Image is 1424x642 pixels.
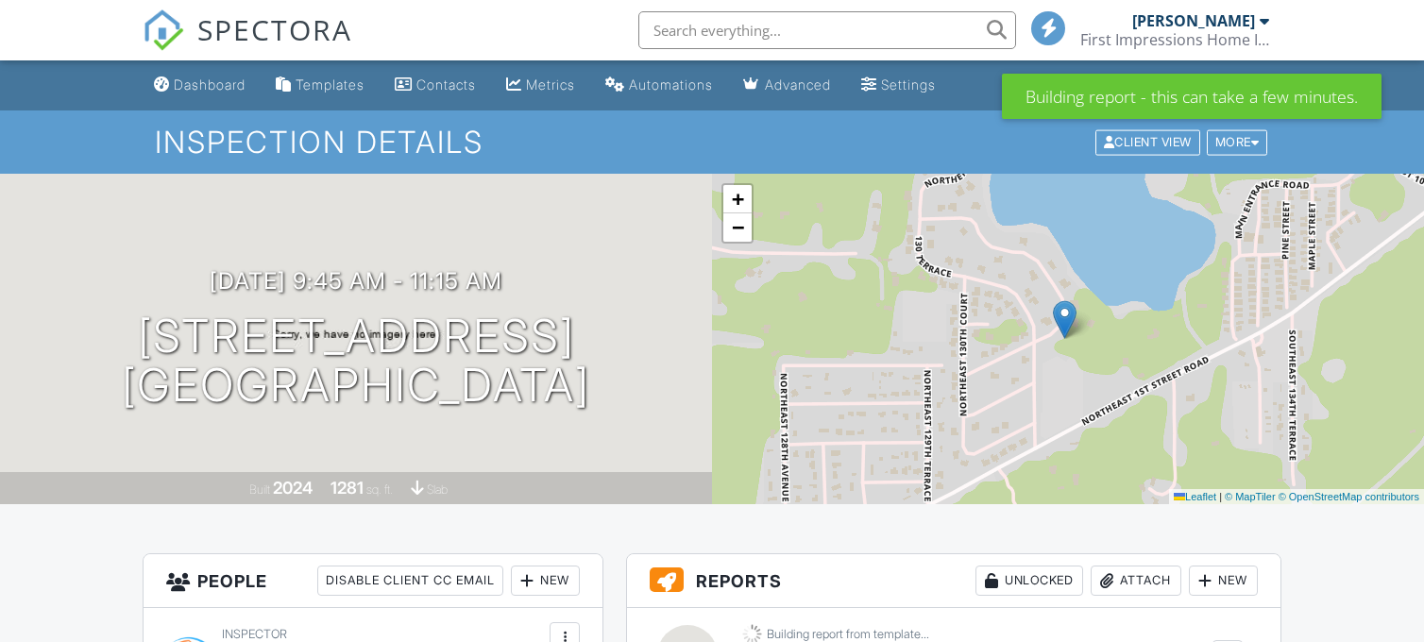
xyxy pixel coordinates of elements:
div: More [1207,129,1268,155]
span: SPECTORA [197,9,352,49]
div: New [1189,566,1258,596]
span: slab [427,482,448,497]
a: Leaflet [1174,491,1216,502]
a: Zoom in [723,185,752,213]
span: Inspector [222,627,287,641]
div: Client View [1095,129,1200,155]
a: © OpenStreetMap contributors [1279,491,1419,502]
div: 2024 [273,478,313,498]
a: Contacts [387,68,483,103]
div: First Impressions Home Inspections, LLC [1080,30,1269,49]
div: Advanced [765,76,831,93]
div: Attach [1091,566,1181,596]
a: © MapTiler [1225,491,1276,502]
a: Client View [1093,134,1205,148]
a: Automations (Basic) [598,68,720,103]
div: Unlocked [975,566,1083,596]
div: Dashboard [174,76,246,93]
a: Advanced [736,68,839,103]
h1: [STREET_ADDRESS] [GEOGRAPHIC_DATA] [122,312,590,412]
h3: People [144,554,603,608]
div: Metrics [526,76,575,93]
div: Building report from template... [767,627,929,642]
span: − [732,215,744,239]
span: + [732,187,744,211]
img: The Best Home Inspection Software - Spectora [143,9,184,51]
div: Settings [881,76,936,93]
h3: Reports [627,554,1280,608]
div: Automations [629,76,713,93]
a: Metrics [499,68,583,103]
div: New [511,566,580,596]
div: Templates [296,76,364,93]
a: Dashboard [146,68,253,103]
a: SPECTORA [143,25,352,65]
div: Building report - this can take a few minutes. [1002,74,1382,119]
span: Built [249,482,270,497]
a: Zoom out [723,213,752,242]
div: Contacts [416,76,476,93]
h3: [DATE] 9:45 am - 11:15 am [210,268,502,294]
div: Disable Client CC Email [317,566,503,596]
div: [PERSON_NAME] [1132,11,1255,30]
span: sq. ft. [366,482,393,497]
input: Search everything... [638,11,1016,49]
span: | [1219,491,1222,502]
h1: Inspection Details [155,126,1270,159]
img: Marker [1053,300,1076,339]
div: 1281 [331,478,364,498]
a: Settings [854,68,943,103]
a: Templates [268,68,372,103]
